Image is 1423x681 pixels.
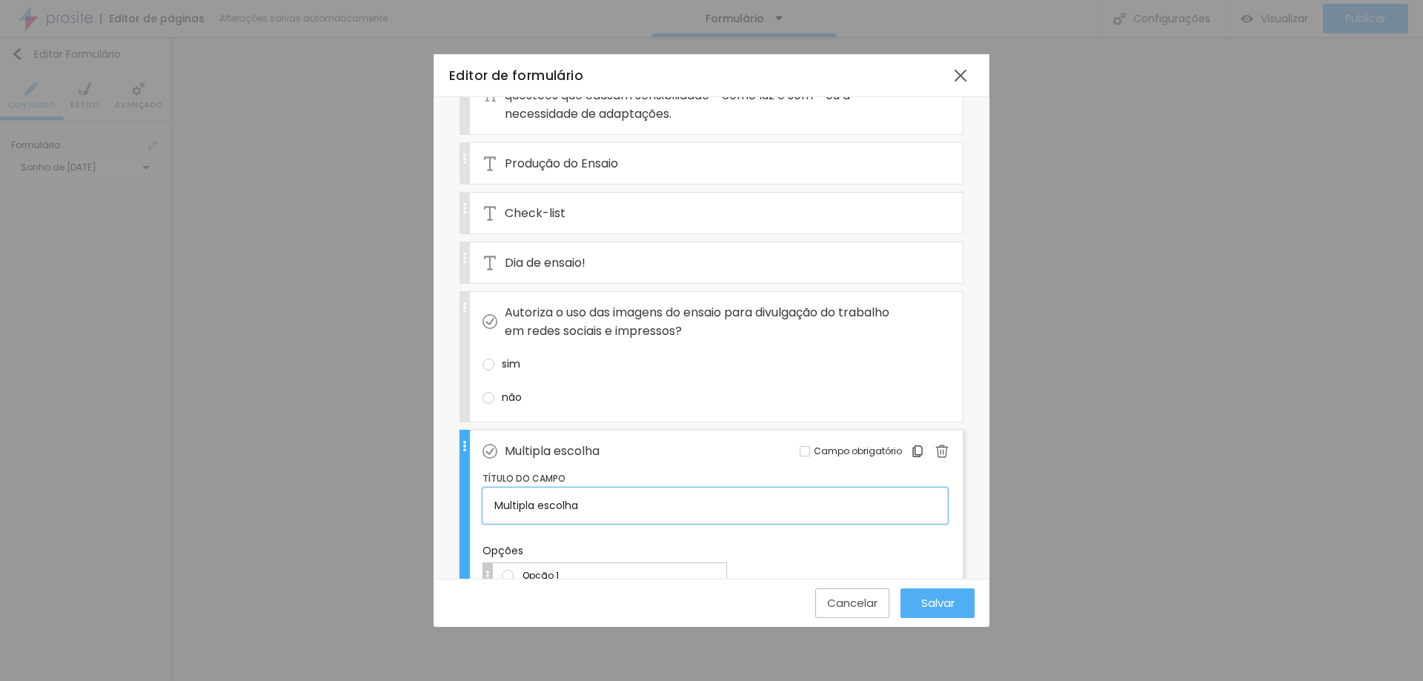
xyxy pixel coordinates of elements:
img: Icone [935,445,949,458]
img: Icone [482,571,493,581]
div: sim [482,356,727,372]
img: Icone [482,206,497,221]
img: Icone [911,445,924,458]
div: Cancelar [827,597,878,609]
button: Salvar [900,588,975,618]
img: Icone [460,441,470,451]
img: Icone [482,256,497,270]
span: Autoriza o uso das imagens do ensaio para divulgação do trabalho em redes sociais e impressos? [505,303,906,340]
span: Dia de ensaio! [505,253,586,272]
img: Icone [460,203,470,213]
div: não [482,389,727,405]
span: Produção do Ensaio [505,154,618,173]
img: Icone [482,156,497,171]
button: Cancelar [815,588,889,618]
span: Campo obrigatório [814,445,902,458]
span: Editor de formulário [449,67,583,84]
img: Icone [460,153,470,164]
img: Icone [482,444,497,459]
span: Check-list [505,204,565,222]
img: Icone [482,314,497,329]
span: Título do campo [482,472,565,485]
input: OpçõesIcone [521,568,715,583]
img: Icone [460,253,470,263]
span: Opções [482,542,948,559]
span: Salvar [921,597,955,609]
img: Icone [460,302,470,313]
span: Multipla escolha [505,442,600,460]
